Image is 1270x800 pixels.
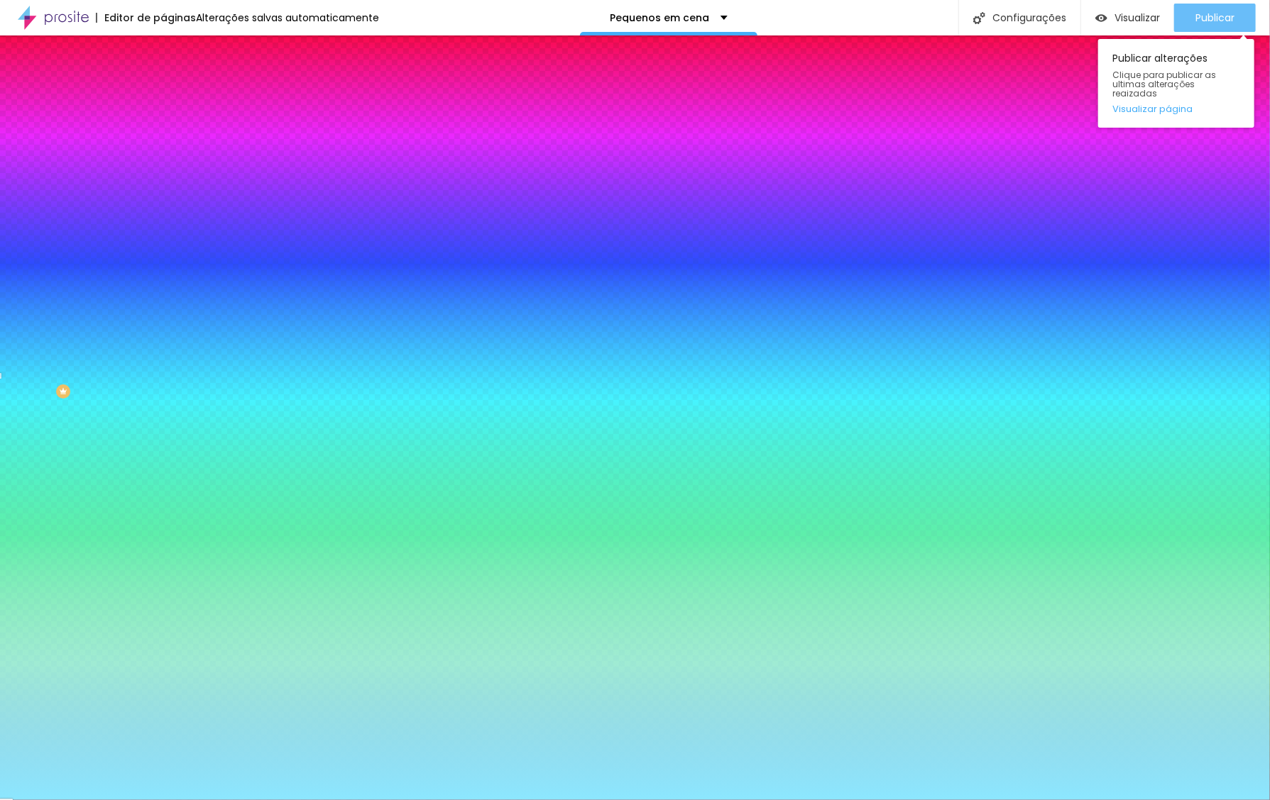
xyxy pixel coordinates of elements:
[196,13,379,23] div: Alterações salvas automaticamente
[611,13,710,23] p: Pequenos em cena
[1098,39,1254,128] div: Publicar alterações
[1112,104,1240,113] a: Visualizar página
[1112,70,1240,99] span: Clique para publicar as ultimas alterações reaizadas
[96,13,196,23] div: Editor de páginas
[1115,12,1160,23] span: Visualizar
[1195,12,1235,23] span: Publicar
[1174,4,1256,32] button: Publicar
[973,12,985,24] img: Icone
[1095,12,1107,24] img: view-1.svg
[1081,4,1174,32] button: Visualizar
